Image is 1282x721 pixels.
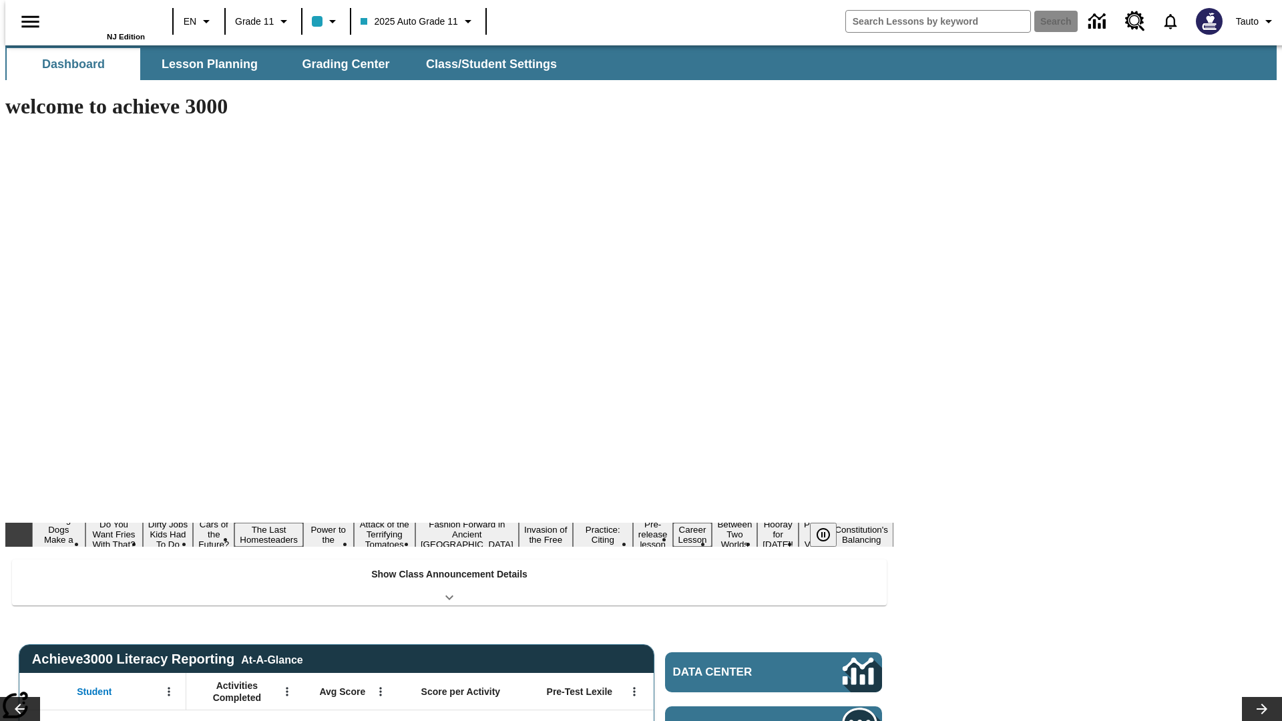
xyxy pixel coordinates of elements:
span: Grading Center [302,57,389,72]
span: Avg Score [319,686,365,698]
h1: welcome to achieve 3000 [5,94,893,119]
button: Lesson carousel, Next [1242,697,1282,721]
button: Slide 8 Fashion Forward in Ancient Rome [415,517,519,551]
div: Show Class Announcement Details [12,559,887,606]
span: Class/Student Settings [426,57,557,72]
button: Class color is light blue. Change class color [306,9,346,33]
div: At-A-Glance [241,652,302,666]
button: Grade: Grade 11, Select a grade [230,9,297,33]
span: Lesson Planning [162,57,258,72]
button: Slide 2 Do You Want Fries With That? [85,517,143,551]
span: Student [77,686,112,698]
span: Pre-Test Lexile [547,686,613,698]
button: Dashboard [7,48,140,80]
button: Slide 15 Point of View [799,517,829,551]
a: Data Center [665,652,882,692]
button: Slide 16 The Constitution's Balancing Act [829,513,893,557]
button: Slide 12 Career Lesson [673,523,712,547]
input: search field [846,11,1030,32]
span: Data Center [673,666,798,679]
span: Dashboard [42,57,105,72]
button: Slide 3 Dirty Jobs Kids Had To Do [143,517,194,551]
button: Slide 11 Pre-release lesson [633,517,673,551]
span: Achieve3000 Literacy Reporting [32,652,303,667]
button: Slide 13 Between Two Worlds [712,517,757,551]
button: Open Menu [624,682,644,702]
div: Home [58,5,145,41]
button: Pause [810,523,837,547]
button: Slide 5 The Last Homesteaders [234,523,303,547]
a: Notifications [1153,4,1188,39]
button: Open side menu [11,2,50,41]
button: Select a new avatar [1188,4,1231,39]
button: Class: 2025 Auto Grade 11, Select your class [355,9,481,33]
p: Show Class Announcement Details [371,567,527,581]
button: Open Menu [371,682,391,702]
span: 2025 Auto Grade 11 [361,15,457,29]
button: Language: EN, Select a language [178,9,220,33]
button: Slide 4 Cars of the Future? [193,517,234,551]
a: Home [58,6,145,33]
button: Class/Student Settings [415,48,568,80]
span: Score per Activity [421,686,501,698]
button: Lesson Planning [143,48,276,80]
button: Open Menu [277,682,297,702]
button: Slide 10 Mixed Practice: Citing Evidence [573,513,633,557]
div: SubNavbar [5,45,1277,80]
button: Slide 7 Attack of the Terrifying Tomatoes [354,517,415,551]
button: Slide 9 The Invasion of the Free CD [519,513,573,557]
button: Slide 6 Solar Power to the People [303,513,354,557]
button: Grading Center [279,48,413,80]
div: Pause [810,523,850,547]
span: NJ Edition [107,33,145,41]
img: Avatar [1196,8,1223,35]
a: Data Center [1080,3,1117,40]
a: Resource Center, Will open in new tab [1117,3,1153,39]
button: Profile/Settings [1231,9,1282,33]
span: EN [184,15,196,29]
button: Slide 1 Diving Dogs Make a Splash [32,513,85,557]
span: Tauto [1236,15,1259,29]
div: SubNavbar [5,48,569,80]
button: Open Menu [159,682,179,702]
button: Slide 14 Hooray for Constitution Day! [757,517,799,551]
span: Activities Completed [193,680,281,704]
span: Grade 11 [235,15,274,29]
